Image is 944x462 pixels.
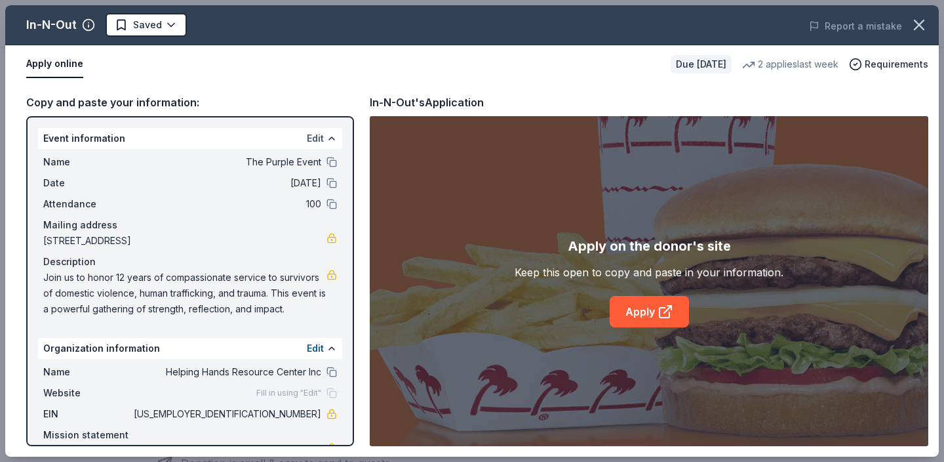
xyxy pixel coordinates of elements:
[307,131,324,146] button: Edit
[43,427,337,443] div: Mission statement
[43,154,131,170] span: Name
[849,56,928,72] button: Requirements
[256,388,321,398] span: Fill in using "Edit"
[610,296,689,327] a: Apply
[131,154,321,170] span: The Purple Event
[26,94,354,111] div: Copy and paste your information:
[742,56,838,72] div: 2 applies last week
[43,254,337,270] div: Description
[43,233,326,249] span: [STREET_ADDRESS]
[568,236,731,257] div: Apply on the donor's site
[106,13,187,37] button: Saved
[131,196,321,212] span: 100
[307,341,324,356] button: Edit
[43,196,131,212] span: Attendance
[26,51,83,78] button: Apply online
[43,406,131,422] span: EIN
[43,385,131,401] span: Website
[131,406,321,422] span: [US_EMPLOYER_IDENTIFICATION_NUMBER]
[43,217,337,233] div: Mailing address
[38,128,342,149] div: Event information
[671,55,732,73] div: Due [DATE]
[865,56,928,72] span: Requirements
[133,17,162,33] span: Saved
[43,270,326,317] span: Join us to honor 12 years of compassionate service to survivors of domestic violence, human traff...
[26,14,77,35] div: In-N-Out
[43,175,131,191] span: Date
[370,94,484,111] div: In-N-Out's Application
[131,175,321,191] span: [DATE]
[43,364,131,380] span: Name
[809,18,902,34] button: Report a mistake
[131,364,321,380] span: Helping Hands Resource Center Inc
[515,264,783,280] div: Keep this open to copy and paste in your information.
[38,338,342,359] div: Organization information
